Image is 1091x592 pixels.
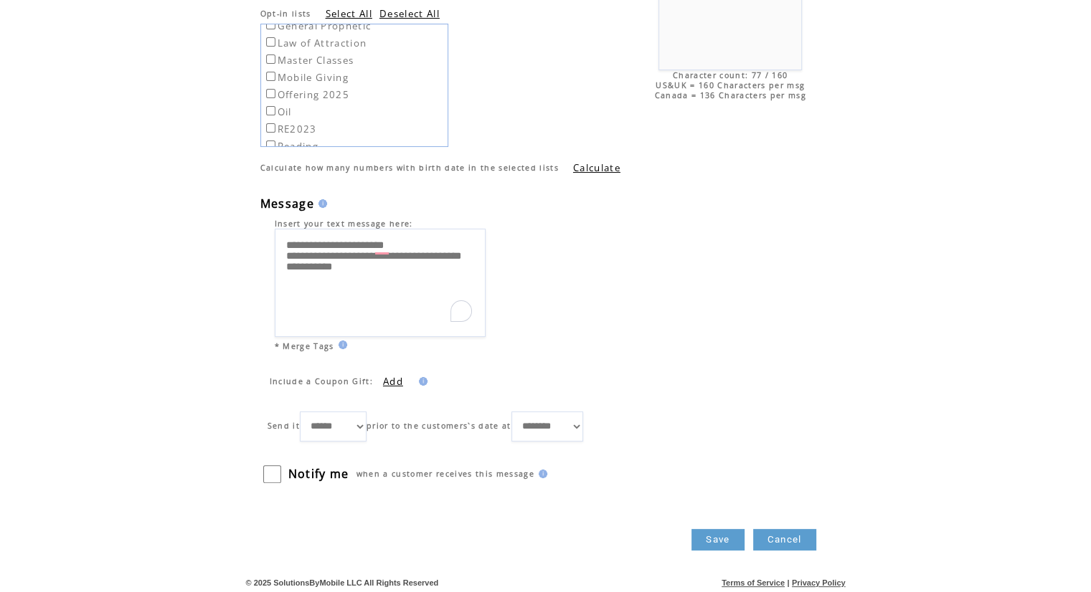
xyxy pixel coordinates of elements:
[263,54,354,67] label: Master Classes
[263,140,318,153] label: Reading
[266,37,275,47] input: Law of Attraction
[266,140,275,150] input: Reading
[753,529,816,550] a: Cancel
[260,9,311,19] span: Opt-in lists
[656,80,805,90] span: US&UK = 160 Characters per msg
[260,196,314,211] span: Message
[722,578,785,587] a: Terms of Service
[275,219,413,229] span: Insert your text message here:
[266,20,275,29] input: General Prophetic
[792,578,846,587] a: Privacy Policy
[367,421,511,431] span: prior to the customers`s date at
[326,7,372,20] a: Select All
[275,229,486,338] textarea: To enrich screen reader interactions, please activate Accessibility in Grammarly extension settings
[288,466,349,482] span: Notify me
[275,341,334,351] span: * Merge Tags
[415,377,428,386] img: help.gif
[266,54,275,64] input: Master Classes
[376,375,403,388] label: Add
[314,199,327,208] img: help.gif
[263,37,367,49] label: Law of Attraction
[260,163,559,173] span: Calculate how many numbers with birth date in the selected lists
[246,578,439,587] span: © 2025 SolutionsByMobile LLC All Rights Reserved
[573,161,620,174] a: Calculate
[268,421,300,431] span: Send it
[263,88,349,101] label: Offering 2025
[266,89,275,98] input: Offering 2025
[266,123,275,133] input: RE2023
[691,529,744,550] a: Save
[673,70,788,80] span: Character count: 77 / 160
[356,469,534,479] span: when a customer receives this message
[379,7,440,20] a: Deselect All
[334,340,347,349] img: help.gif
[263,71,349,84] label: Mobile Giving
[270,376,373,386] span: Include a Coupon Gift:
[263,19,372,32] label: General Prophetic
[655,90,806,100] span: Canada = 136 Characters per msg
[266,72,275,81] input: Mobile Giving
[266,106,275,115] input: Oil
[534,469,547,478] img: help.gif
[263,123,317,135] label: RE2023
[263,105,292,118] label: Oil
[787,578,789,587] span: |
